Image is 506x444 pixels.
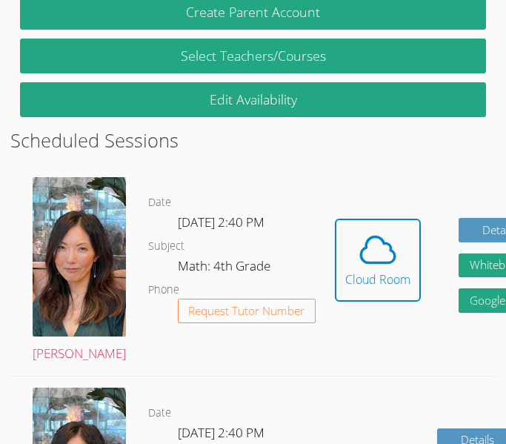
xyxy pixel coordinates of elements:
a: Select Teachers/Courses [20,39,486,73]
a: [PERSON_NAME] [33,177,126,365]
img: avatar.png [33,177,126,337]
dt: Date [148,404,171,423]
h2: Scheduled Sessions [10,126,496,154]
span: Request Tutor Number [188,305,304,317]
button: Request Tutor Number [178,299,316,323]
span: [DATE] 2:40 PM [178,424,264,441]
span: [DATE] 2:40 PM [178,213,264,231]
div: Cloud Room [345,271,410,288]
dt: Subject [148,237,184,256]
a: Edit Availability [20,82,486,117]
button: Cloud Room [335,219,421,302]
dt: Phone [148,281,179,299]
dt: Date [148,193,171,212]
dd: Math: 4th Grade [178,256,273,281]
